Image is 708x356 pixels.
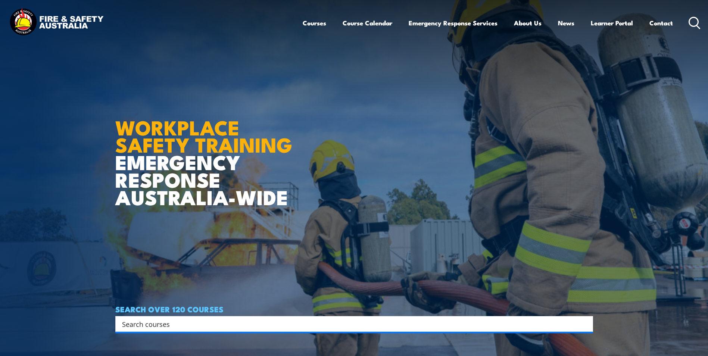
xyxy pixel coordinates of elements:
a: News [558,13,574,33]
a: Contact [649,13,673,33]
h1: EMERGENCY RESPONSE AUSTRALIA-WIDE [115,100,298,206]
a: Emergency Response Services [409,13,498,33]
strong: WORKPLACE SAFETY TRAINING [115,111,292,160]
h4: SEARCH OVER 120 COURSES [115,305,593,313]
a: Courses [303,13,326,33]
button: Search magnifier button [580,319,590,329]
form: Search form [124,319,578,329]
input: Search input [122,318,577,330]
a: About Us [514,13,542,33]
a: Course Calendar [343,13,392,33]
a: Learner Portal [591,13,633,33]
